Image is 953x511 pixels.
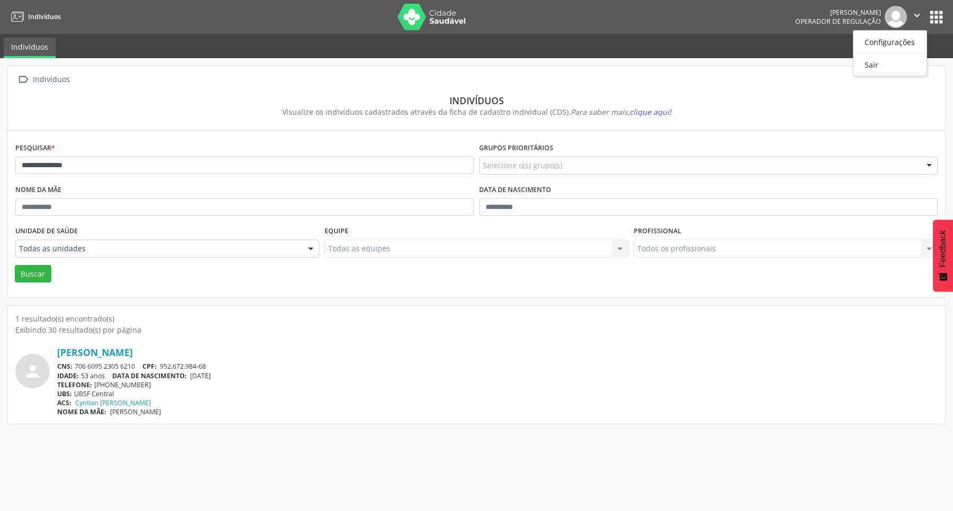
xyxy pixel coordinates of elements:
[479,182,551,198] label: Data de nascimento
[571,107,671,117] i: Para saber mais,
[853,30,927,76] ul: 
[795,8,881,17] div: [PERSON_NAME]
[57,380,92,389] span: TELEFONE:
[15,313,938,324] div: 1 resultado(s) encontrado(s)
[190,371,211,380] span: [DATE]
[57,371,79,380] span: IDADE:
[795,17,881,26] span: Operador de regulação
[630,107,671,117] span: clique aqui!
[57,371,938,380] div: 53 anos
[160,362,206,371] span: 952.672.984-68
[4,38,56,58] a: Indivíduos
[75,398,151,407] a: Cyntian [PERSON_NAME]
[853,34,927,49] a: Configurações
[28,12,61,21] span: Indivíduos
[907,6,927,28] button: 
[634,223,681,240] label: Profissional
[15,324,938,335] div: Exibindo 30 resultado(s) por página
[15,72,31,87] i: 
[885,6,907,28] img: img
[927,8,946,26] button: apps
[110,407,161,416] span: [PERSON_NAME]
[19,243,298,254] span: Todas as unidades
[15,265,51,283] button: Buscar
[23,362,42,381] i: person
[57,362,73,371] span: CNS:
[15,182,61,198] label: Nome da mãe
[325,223,348,240] label: Equipe
[853,57,927,72] a: Sair
[911,10,923,21] i: 
[57,389,938,398] div: UBSF Central
[15,72,71,87] a:  Indivíduos
[31,72,71,87] div: Indivíduos
[57,407,106,416] span: NOME DA MÃE:
[938,230,948,267] span: Feedback
[483,160,562,171] span: Selecione o(s) grupo(s)
[23,106,930,117] div: Visualize os indivíduos cadastrados através da ficha de cadastro individual (CDS).
[112,371,187,380] span: DATA DE NASCIMENTO:
[15,223,78,240] label: Unidade de saúde
[479,140,553,157] label: Grupos prioritários
[57,346,133,358] a: [PERSON_NAME]
[142,362,157,371] span: CPF:
[7,8,61,25] a: Indivíduos
[57,398,71,407] span: ACS:
[57,389,72,398] span: UBS:
[23,95,930,106] div: Indivíduos
[57,362,938,371] div: 706 6095 2305 6210
[933,220,953,291] button: Feedback - Mostrar pesquisa
[15,140,55,157] label: Pesquisar
[57,380,938,389] div: [PHONE_NUMBER]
